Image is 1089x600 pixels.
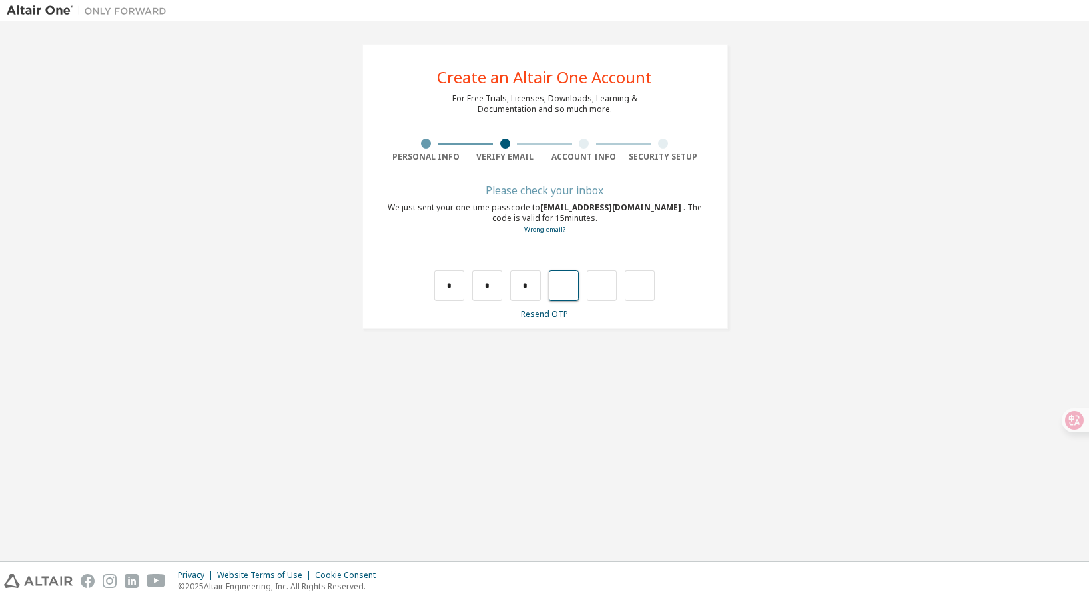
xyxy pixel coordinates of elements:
[387,186,703,194] div: Please check your inbox
[147,574,166,588] img: youtube.svg
[315,570,384,581] div: Cookie Consent
[545,152,624,162] div: Account Info
[387,202,703,235] div: We just sent your one-time passcode to . The code is valid for 15 minutes.
[4,574,73,588] img: altair_logo.svg
[178,581,384,592] p: © 2025 Altair Engineering, Inc. All Rights Reserved.
[387,152,466,162] div: Personal Info
[452,93,637,115] div: For Free Trials, Licenses, Downloads, Learning & Documentation and so much more.
[623,152,703,162] div: Security Setup
[540,202,683,213] span: [EMAIL_ADDRESS][DOMAIN_NAME]
[437,69,652,85] div: Create an Altair One Account
[125,574,139,588] img: linkedin.svg
[7,4,173,17] img: Altair One
[466,152,545,162] div: Verify Email
[103,574,117,588] img: instagram.svg
[178,570,217,581] div: Privacy
[81,574,95,588] img: facebook.svg
[521,308,568,320] a: Resend OTP
[524,225,565,234] a: Go back to the registration form
[217,570,315,581] div: Website Terms of Use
